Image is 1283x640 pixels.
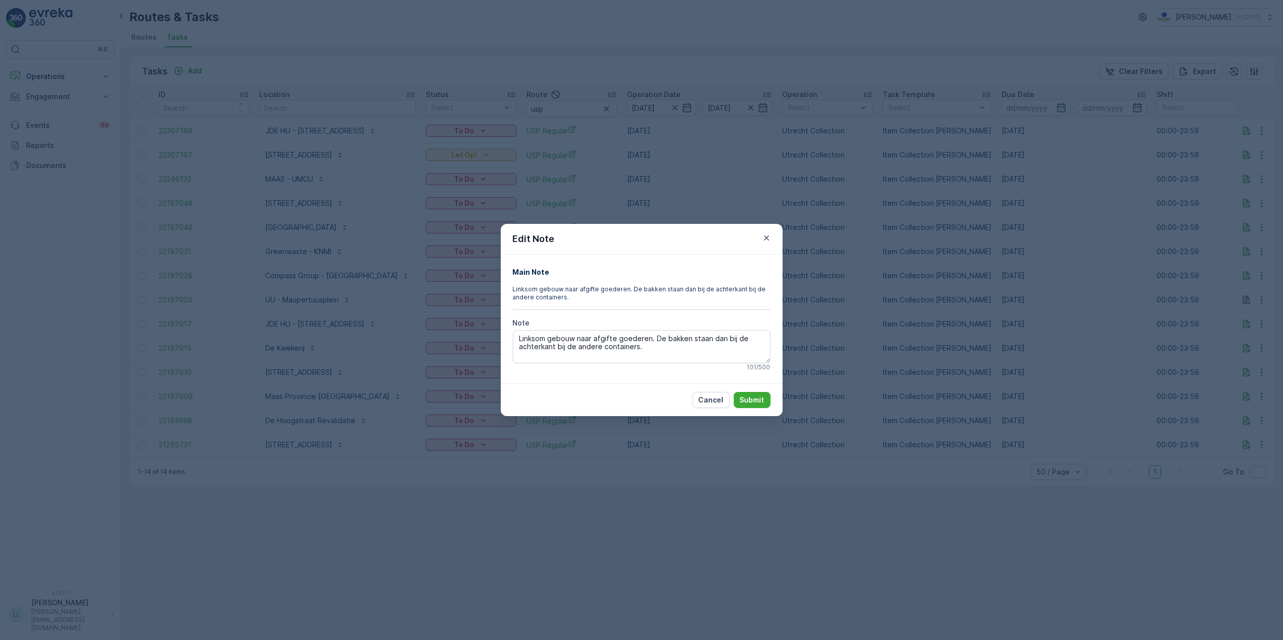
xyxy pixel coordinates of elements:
textarea: Linksom gebouw naar afgifte goederen. De bakken staan dan bij de achterkant bij de andere contain... [513,330,771,363]
p: Edit Note [513,232,555,246]
p: Cancel [699,395,724,405]
h4: Main Note [513,267,771,277]
label: Note [513,318,530,327]
p: Linksom gebouw naar afgifte goederen. De bakken staan dan bij de achterkant bij de andere contain... [513,285,771,301]
p: 101 / 500 [747,363,771,371]
p: Submit [740,395,765,405]
button: Cancel [693,392,730,408]
button: Submit [734,392,771,408]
